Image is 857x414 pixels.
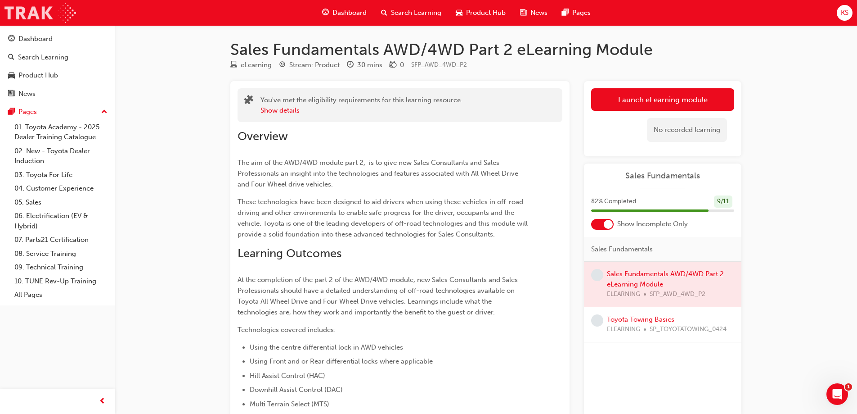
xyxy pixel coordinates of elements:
[391,8,441,18] span: Search Learning
[8,90,15,98] span: news-icon
[238,326,336,334] span: Technologies covered includes:
[347,59,382,71] div: Duration
[513,4,555,22] a: news-iconNews
[591,196,636,207] span: 82 % Completed
[826,383,848,405] iframe: Intercom live chat
[230,40,741,59] h1: Sales Fundamentals AWD/4WD Part 2 eLearning Module
[837,5,853,21] button: KS
[4,86,111,102] a: News
[347,61,354,69] span: clock-icon
[11,168,111,182] a: 03. Toyota For Life
[4,31,111,47] a: Dashboard
[617,219,688,229] span: Show Incomplete Only
[841,8,848,18] span: KS
[11,209,111,233] a: 06. Electrification (EV & Hybrid)
[11,288,111,302] a: All Pages
[279,61,286,69] span: target-icon
[244,96,253,106] span: puzzle-icon
[647,118,727,142] div: No recorded learning
[845,383,852,391] span: 1
[4,104,111,120] button: Pages
[230,61,237,69] span: learningResourceType_ELEARNING-icon
[411,61,467,68] span: Learning resource code
[18,52,68,63] div: Search Learning
[11,274,111,288] a: 10. TUNE Rev-Up Training
[238,198,529,238] span: These technologies have been designed to aid drivers when using these vehicles in off-road drivin...
[18,89,36,99] div: News
[99,396,106,407] span: prev-icon
[11,120,111,144] a: 01. Toyota Academy - 2025 Dealer Training Catalogue
[8,35,15,43] span: guage-icon
[456,7,462,18] span: car-icon
[8,108,15,116] span: pages-icon
[4,67,111,84] a: Product Hub
[18,107,37,117] div: Pages
[591,88,734,111] a: Launch eLearning module
[8,54,14,62] span: search-icon
[607,315,674,323] a: Toyota Towing Basics
[449,4,513,22] a: car-iconProduct Hub
[714,196,732,208] div: 9 / 11
[279,59,340,71] div: Stream
[562,7,569,18] span: pages-icon
[374,4,449,22] a: search-iconSearch Learning
[260,105,300,116] button: Show details
[238,276,520,316] span: At the completion of the part 2 of the AWD/4WD module, new Sales Consultants and Sales Profession...
[250,386,343,394] span: Downhill Assist Control (DAC)
[332,8,367,18] span: Dashboard
[250,357,433,365] span: Using Front and or Rear differential locks where applicable
[11,233,111,247] a: 07. Parts21 Certification
[4,3,76,23] img: Trak
[11,182,111,196] a: 04. Customer Experience
[18,70,58,81] div: Product Hub
[390,61,396,69] span: money-icon
[230,59,272,71] div: Type
[530,8,547,18] span: News
[11,247,111,261] a: 08. Service Training
[520,7,527,18] span: news-icon
[238,129,288,143] span: Overview
[591,244,653,255] span: Sales Fundamentals
[650,324,727,335] span: SP_TOYOTATOWING_0424
[241,60,272,70] div: eLearning
[238,159,520,188] span: The aim of the AWD/4WD module part 2, is to give new Sales Consultants and Sales Professionals an...
[11,196,111,209] a: 05. Sales
[322,7,329,18] span: guage-icon
[591,171,734,181] a: Sales Fundamentals
[357,60,382,70] div: 30 mins
[101,106,108,118] span: up-icon
[555,4,598,22] a: pages-iconPages
[315,4,374,22] a: guage-iconDashboard
[11,260,111,274] a: 09. Technical Training
[390,59,404,71] div: Price
[4,29,111,104] button: DashboardSearch LearningProduct HubNews
[591,314,603,327] span: learningRecordVerb_NONE-icon
[289,60,340,70] div: Stream: Product
[400,60,404,70] div: 0
[572,8,591,18] span: Pages
[11,144,111,168] a: 02. New - Toyota Dealer Induction
[4,49,111,66] a: Search Learning
[607,324,640,335] span: ELEARNING
[381,7,387,18] span: search-icon
[250,400,329,408] span: Multi Terrain Select (MTS)
[238,246,341,260] span: Learning Outcomes
[260,95,462,115] div: You've met the eligibility requirements for this learning resource.
[466,8,506,18] span: Product Hub
[250,343,403,351] span: Using the centre differential lock in AWD vehicles
[8,72,15,80] span: car-icon
[591,269,603,281] span: learningRecordVerb_NONE-icon
[18,34,53,44] div: Dashboard
[250,372,325,380] span: Hill Assist Control (HAC)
